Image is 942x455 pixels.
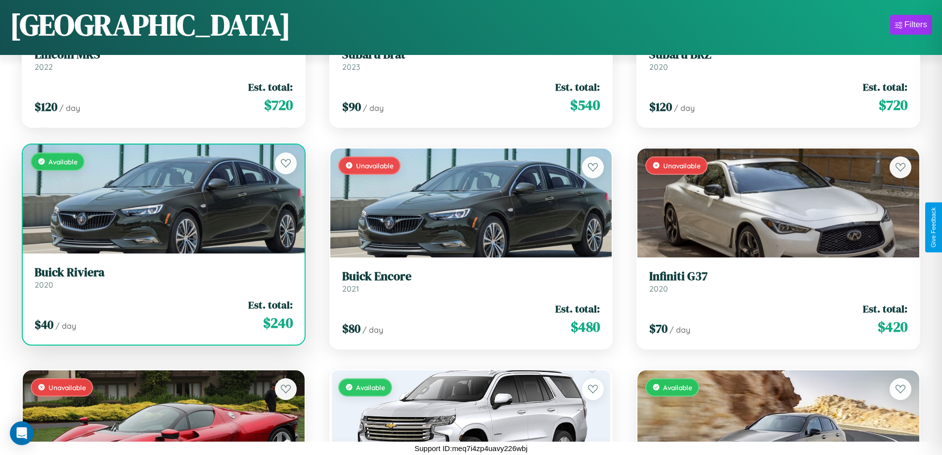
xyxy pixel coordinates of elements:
h3: Lincoln MKS [35,48,293,62]
span: $ 120 [35,99,57,115]
span: $ 720 [264,95,293,115]
h1: [GEOGRAPHIC_DATA] [10,4,291,45]
span: Est. total: [863,302,907,316]
span: 2021 [342,284,359,294]
span: 2023 [342,62,360,72]
span: Est. total: [248,80,293,94]
p: Support ID: meq7i4zp4uavy226wbj [414,442,527,455]
span: 2020 [35,280,53,290]
span: $ 80 [342,320,360,337]
span: $ 480 [571,317,600,337]
span: Est. total: [555,302,600,316]
a: Buick Riviera2020 [35,265,293,290]
div: Filters [904,20,927,30]
a: Buick Encore2021 [342,269,600,294]
span: $ 540 [570,95,600,115]
span: $ 120 [649,99,672,115]
span: Est. total: [555,80,600,94]
span: $ 40 [35,316,53,333]
span: Available [48,157,78,166]
span: / day [363,103,384,113]
span: / day [362,325,383,335]
span: 2022 [35,62,53,72]
span: Est. total: [863,80,907,94]
span: Est. total: [248,298,293,312]
span: $ 240 [263,313,293,333]
h3: Subaru BRZ [649,48,907,62]
div: Give Feedback [930,207,937,248]
span: 2020 [649,62,668,72]
span: 2020 [649,284,668,294]
span: Unavailable [356,161,394,170]
button: Filters [890,15,932,35]
h3: Infiniti G37 [649,269,907,284]
h3: Buick Riviera [35,265,293,280]
span: / day [55,321,76,331]
span: / day [674,103,695,113]
a: Lincoln MKS2022 [35,48,293,72]
span: $ 420 [878,317,907,337]
a: Subaru BRZ2020 [649,48,907,72]
span: $ 70 [649,320,668,337]
span: Available [663,383,692,392]
span: / day [59,103,80,113]
span: Unavailable [48,383,86,392]
a: Subaru Brat2023 [342,48,600,72]
a: Infiniti G372020 [649,269,907,294]
div: Open Intercom Messenger [10,421,34,445]
span: Unavailable [663,161,701,170]
span: Available [356,383,385,392]
span: / day [670,325,690,335]
span: $ 90 [342,99,361,115]
h3: Subaru Brat [342,48,600,62]
h3: Buick Encore [342,269,600,284]
span: $ 720 [879,95,907,115]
